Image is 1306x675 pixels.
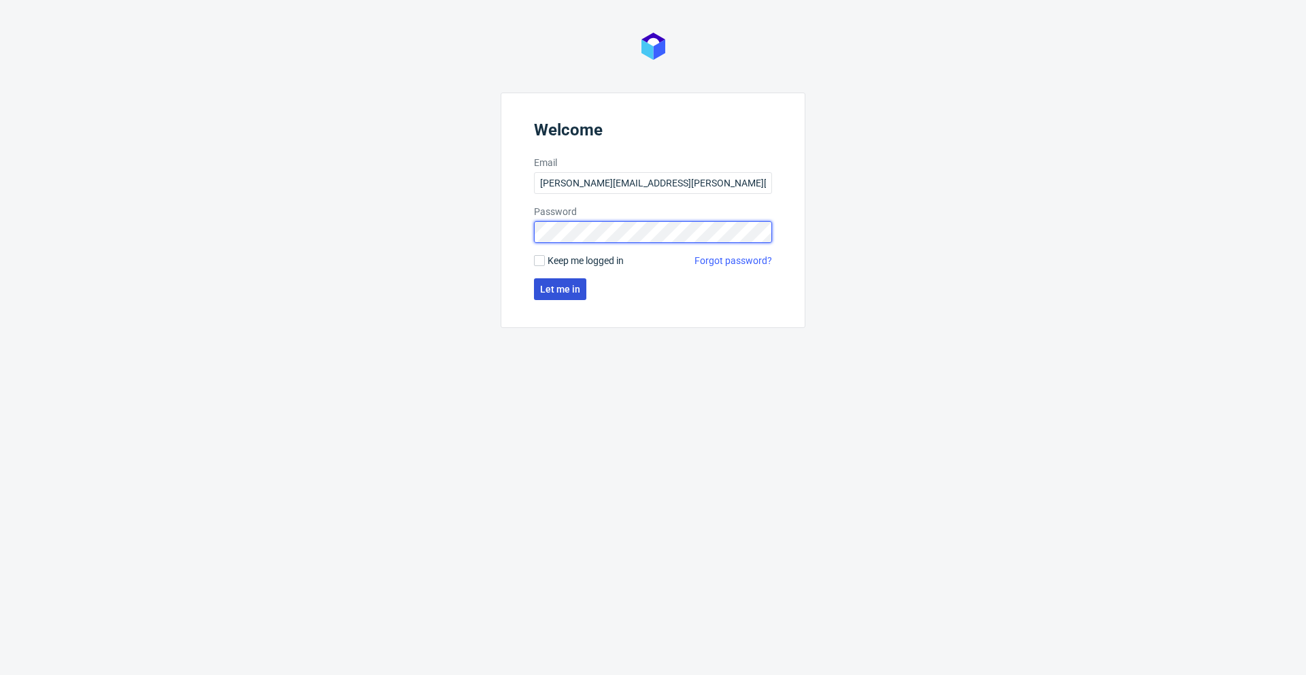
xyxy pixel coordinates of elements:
[694,254,772,267] a: Forgot password?
[534,156,772,169] label: Email
[534,172,772,194] input: you@youremail.com
[540,284,580,294] span: Let me in
[548,254,624,267] span: Keep me logged in
[534,278,586,300] button: Let me in
[534,205,772,218] label: Password
[534,120,772,145] header: Welcome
